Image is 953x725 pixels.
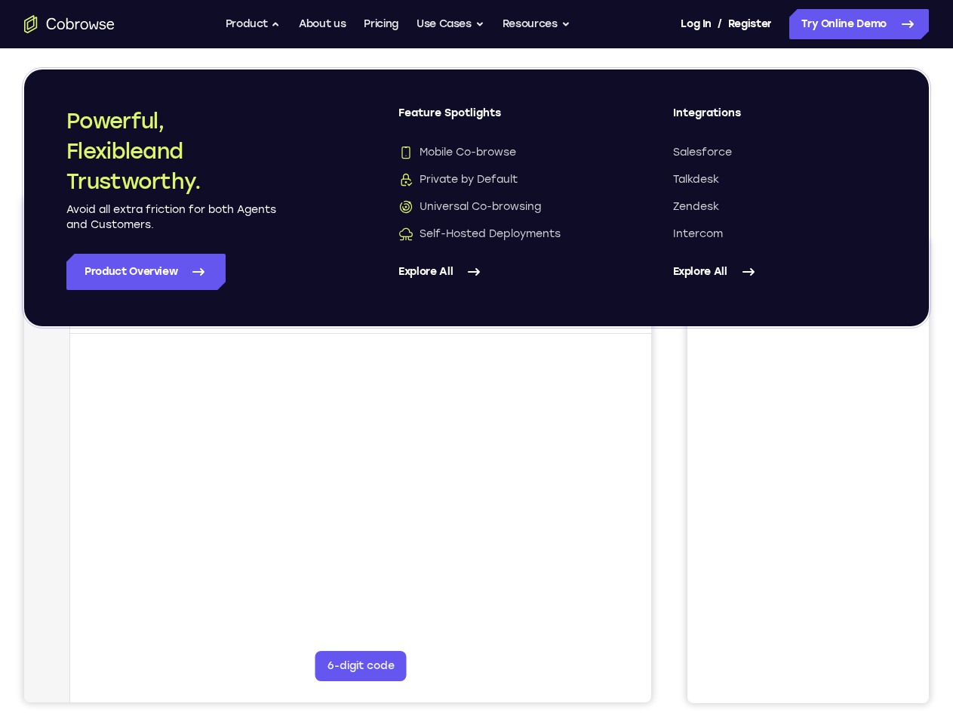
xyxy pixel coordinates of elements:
[66,202,278,233] p: Avoid all extra friction for both Agents and Customers.
[109,113,272,125] span: web@example.com
[66,254,226,290] a: Product Overview
[398,254,613,290] a: Explore All
[673,227,723,242] span: Intercom
[398,199,413,214] img: Universal Co-browsing
[299,9,346,39] a: About us
[789,9,929,39] a: Try Online Demo
[226,9,281,39] button: Product
[673,172,719,187] span: Talkdesk
[673,254,887,290] a: Explore All
[398,227,413,242] img: Self-Hosted Deployments
[398,106,613,133] span: Feature Spotlights
[398,199,613,214] a: Universal Co-browsingUniversal Co-browsing
[398,145,413,160] img: Mobile Co-browse
[728,9,772,39] a: Register
[398,145,516,160] span: Mobile Co-browse
[398,199,541,214] span: Universal Co-browsing
[94,91,162,106] div: Trial Website
[673,199,719,214] span: Zendesk
[417,9,484,39] button: Use Cases
[46,79,627,137] div: Open device details
[673,106,887,133] span: Integrations
[281,113,374,125] div: App
[383,113,422,125] span: +11 more
[673,227,887,242] a: Intercom
[24,15,115,33] a: Go to the home page
[673,145,732,160] span: Salesforce
[296,113,374,125] span: Cobrowse demo
[673,145,887,160] a: Salesforce
[291,455,383,485] button: 6-digit code
[66,106,278,196] h2: Powerful, Flexible and Trustworthy.
[398,172,613,187] a: Private by DefaultPrivate by Default
[718,15,722,33] span: /
[398,145,613,160] a: Mobile Co-browseMobile Co-browse
[681,9,711,39] a: Log In
[364,9,398,39] a: Pricing
[503,9,570,39] button: Resources
[398,227,561,242] span: Self-Hosted Deployments
[398,172,518,187] span: Private by Default
[176,93,296,105] time: Mon Sep 01 2025 01:55:58 GMT-0700 (Pacific Daylight Time)
[673,199,887,214] a: Zendesk
[24,196,651,702] iframe: Agent
[673,172,887,187] a: Talkdesk
[94,113,272,125] div: Email
[398,227,613,242] a: Self-Hosted DeploymentsSelf-Hosted Deployments
[170,97,173,100] div: Last seen
[398,172,413,187] img: Private by Default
